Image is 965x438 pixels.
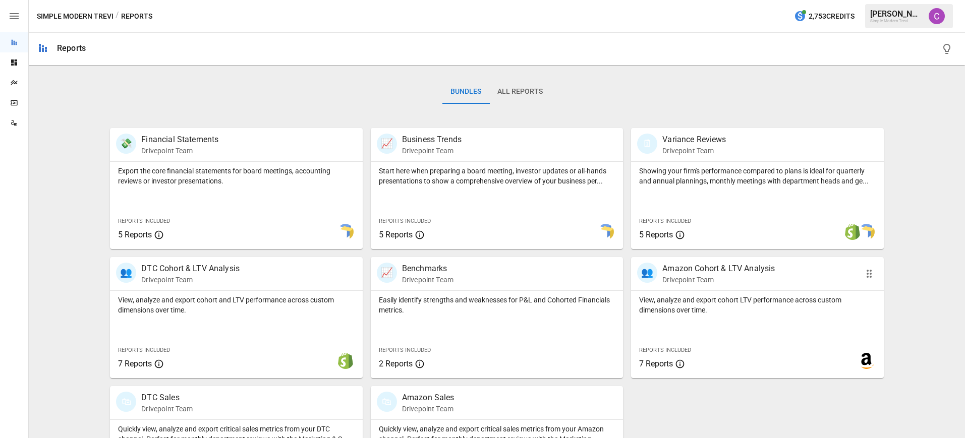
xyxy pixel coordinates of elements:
[639,295,875,315] p: View, analyze and export cohort LTV performance across custom dimensions over time.
[662,146,726,156] p: Drivepoint Team
[402,263,453,275] p: Benchmarks
[379,295,615,315] p: Easily identify strengths and weaknesses for P&L and Cohorted Financials metrics.
[859,224,875,240] img: smart model
[116,10,119,23] div: /
[37,10,113,23] button: Simple Modern Trevi
[379,166,615,186] p: Start here when preparing a board meeting, investor updates or all-hands presentations to show a ...
[662,263,775,275] p: Amazon Cohort & LTV Analysis
[118,295,354,315] p: View, analyze and export cohort and LTV performance across custom dimensions over time.
[870,19,923,23] div: Simple Modern Trevi
[639,230,673,239] span: 5 Reports
[141,392,193,404] p: DTC Sales
[116,392,136,412] div: 🛍
[402,404,455,414] p: Drivepoint Team
[141,146,218,156] p: Drivepoint Team
[639,166,875,186] p: Showing your firm's performance compared to plans is ideal for quarterly and annual plannings, mo...
[379,359,413,368] span: 2 Reports
[489,80,551,104] button: All Reports
[377,392,397,412] div: 🛍
[598,224,614,240] img: smart model
[639,218,691,224] span: Reports Included
[116,134,136,154] div: 💸
[809,10,855,23] span: 2,753 Credits
[141,263,240,275] p: DTC Cohort & LTV Analysis
[790,7,859,26] button: 2,753Credits
[402,392,455,404] p: Amazon Sales
[141,404,193,414] p: Drivepoint Team
[118,230,152,239] span: 5 Reports
[116,263,136,283] div: 👥
[870,9,923,19] div: [PERSON_NAME]
[118,347,170,353] span: Reports Included
[662,275,775,285] p: Drivepoint Team
[662,134,726,146] p: Variance Reviews
[337,224,354,240] img: smart model
[141,275,240,285] p: Drivepoint Team
[379,230,413,239] span: 5 Reports
[379,218,431,224] span: Reports Included
[377,134,397,154] div: 📈
[379,347,431,353] span: Reports Included
[118,359,152,368] span: 7 Reports
[402,275,453,285] p: Drivepoint Team
[929,8,945,24] img: Corbin Wallace
[118,166,354,186] p: Export the core financial statements for board meetings, accounting reviews or investor presentat...
[337,353,354,369] img: shopify
[118,218,170,224] span: Reports Included
[377,263,397,283] div: 📈
[637,134,657,154] div: 🗓
[637,263,657,283] div: 👥
[923,2,951,30] button: Corbin Wallace
[402,134,462,146] p: Business Trends
[844,224,861,240] img: shopify
[442,80,489,104] button: Bundles
[141,134,218,146] p: Financial Statements
[859,353,875,369] img: amazon
[57,43,86,53] div: Reports
[639,347,691,353] span: Reports Included
[402,146,462,156] p: Drivepoint Team
[639,359,673,368] span: 7 Reports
